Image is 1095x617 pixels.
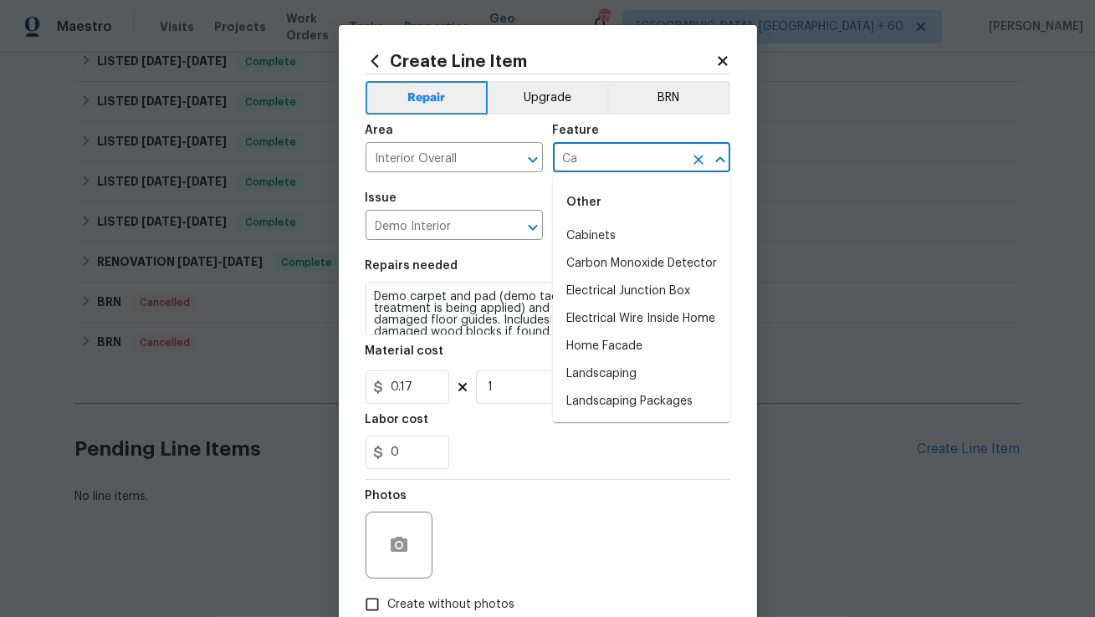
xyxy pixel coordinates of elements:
h5: Area [366,125,394,136]
button: Open [521,148,545,171]
span: Create without photos [388,596,515,614]
li: Location [553,416,730,443]
h5: Issue [366,192,397,204]
div: Other [553,182,730,222]
button: Close [709,148,732,171]
li: Landscaping [553,360,730,388]
h5: Repairs needed [366,260,458,272]
button: Clear [687,148,710,171]
li: Electrical Junction Box [553,278,730,305]
h5: Material cost [366,345,444,357]
button: Repair [366,81,489,115]
li: Cabinets [553,222,730,250]
h5: Labor cost [366,414,429,426]
h2: Create Line Item [366,52,715,70]
li: Home Facade [553,333,730,360]
textarea: Demo carpet and pad (demo tack strips only if pet odor treatment is being applied) and haul off. ... [366,282,730,335]
h5: Feature [553,125,600,136]
button: BRN [607,81,730,115]
button: Open [521,216,545,239]
button: Upgrade [488,81,607,115]
h5: Photos [366,490,407,502]
li: Electrical Wire Inside Home [553,305,730,333]
li: Carbon Monoxide Detector [553,250,730,278]
li: Landscaping Packages [553,388,730,416]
